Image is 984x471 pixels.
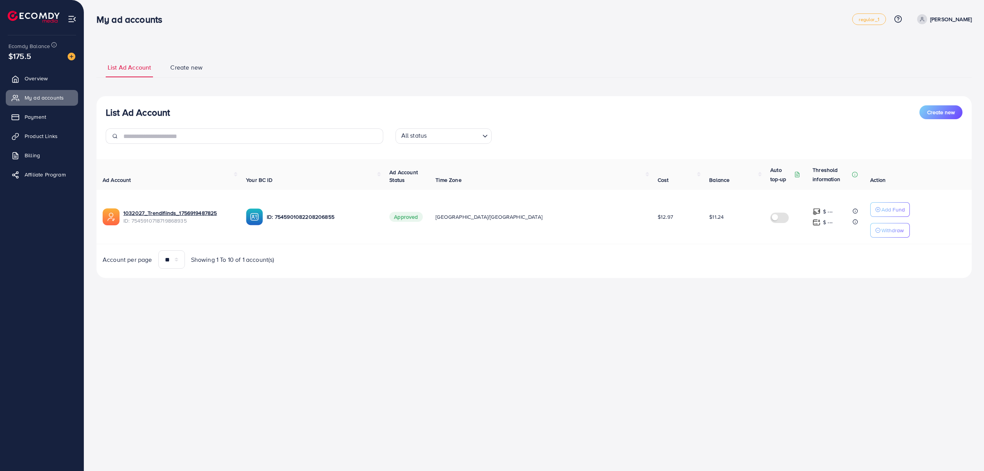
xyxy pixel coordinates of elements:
span: List Ad Account [108,63,151,72]
span: Billing [25,151,40,159]
span: All status [400,130,429,142]
span: Affiliate Program [25,171,66,178]
span: Ecomdy Balance [8,42,50,50]
h3: List Ad Account [106,107,170,118]
span: Time Zone [435,176,461,184]
span: Your BC ID [246,176,273,184]
span: ID: 7545910718719868935 [123,217,234,225]
span: My ad accounts [25,94,64,102]
img: menu [68,15,76,23]
span: $175.5 [8,50,31,62]
a: Affiliate Program [6,167,78,182]
img: ic-ba-acc.ded83a64.svg [246,208,263,225]
a: Overview [6,71,78,86]
span: Approved [389,212,422,222]
span: Account per page [103,255,152,264]
img: top-up amount [813,218,821,226]
img: logo [8,11,60,23]
p: ID: 7545901082208206855 [267,212,377,221]
button: Add Fund [870,202,910,217]
span: Balance [709,176,730,184]
span: [GEOGRAPHIC_DATA]/[GEOGRAPHIC_DATA] [435,213,542,221]
p: Withdraw [881,226,904,235]
img: top-up amount [813,208,821,216]
a: Payment [6,109,78,125]
p: Auto top-up [770,165,793,184]
p: [PERSON_NAME] [930,15,972,24]
p: Add Fund [881,205,905,214]
span: Create new [170,63,203,72]
input: Search for option [429,130,479,142]
iframe: Chat [951,436,978,465]
a: regular_1 [852,13,886,25]
span: Overview [25,75,48,82]
div: Search for option [396,128,492,144]
p: $ --- [823,207,833,216]
span: Ad Account [103,176,131,184]
p: $ --- [823,218,833,227]
img: ic-ads-acc.e4c84228.svg [103,208,120,225]
span: Payment [25,113,46,121]
h3: My ad accounts [96,14,168,25]
span: Action [870,176,886,184]
a: Product Links [6,128,78,144]
span: Ad Account Status [389,168,418,184]
p: Threshold information [813,165,850,184]
span: regular_1 [859,17,879,22]
div: <span class='underline'>1032027_Trendifiinds_1756919487825</span></br>7545910718719868935 [123,209,234,225]
a: Billing [6,148,78,163]
img: image [68,53,75,60]
span: Create new [927,108,955,116]
a: 1032027_Trendifiinds_1756919487825 [123,209,234,217]
span: Product Links [25,132,58,140]
button: Create new [919,105,962,119]
span: Showing 1 To 10 of 1 account(s) [191,255,274,264]
span: $11.24 [709,213,724,221]
button: Withdraw [870,223,910,238]
span: Cost [658,176,669,184]
a: My ad accounts [6,90,78,105]
span: $12.97 [658,213,673,221]
a: [PERSON_NAME] [914,14,972,24]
